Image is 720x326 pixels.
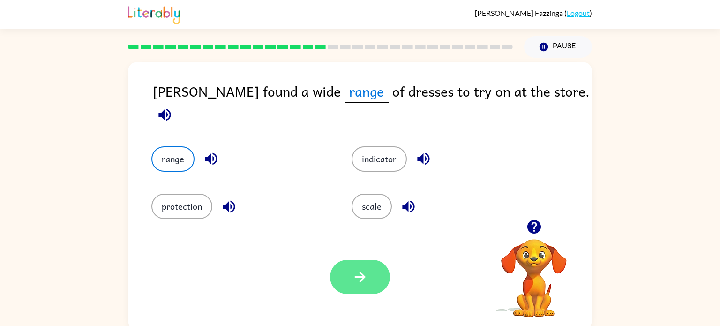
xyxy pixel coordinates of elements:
[487,225,581,318] video: Your browser must support playing .mp4 files to use Literably. Please try using another browser.
[151,146,195,172] button: range
[352,194,392,219] button: scale
[151,194,212,219] button: protection
[524,36,592,58] button: Pause
[128,4,180,24] img: Literably
[475,8,564,17] span: [PERSON_NAME] Fazzinga
[153,81,592,128] div: [PERSON_NAME] found a wide of dresses to try on at the store.
[352,146,407,172] button: indicator
[567,8,590,17] a: Logout
[475,8,592,17] div: ( )
[345,81,389,103] span: range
